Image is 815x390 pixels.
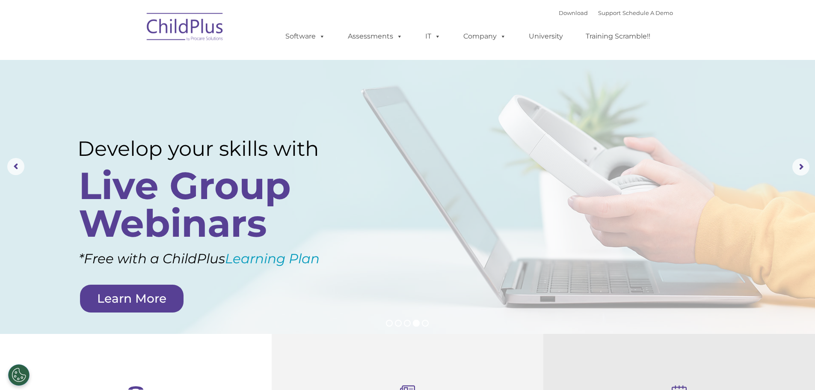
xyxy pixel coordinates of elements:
img: ChildPlus by Procare Solutions [142,7,228,50]
a: Training Scramble!! [577,28,659,45]
span: Last name [119,57,145,63]
a: Download [559,9,588,16]
rs-layer: Develop your skills with [77,137,347,161]
a: Learn More [80,285,184,313]
span: Phone number [119,92,155,98]
a: Support [598,9,621,16]
a: Learning Plan [225,250,320,267]
rs-layer: Live Group Webinars [79,167,344,242]
a: Schedule A Demo [622,9,673,16]
rs-layer: *Free with a ChildPlus [79,247,367,271]
font: | [559,9,673,16]
a: Company [455,28,515,45]
a: Software [277,28,334,45]
a: Assessments [339,28,411,45]
a: IT [417,28,449,45]
a: University [520,28,572,45]
button: Cookies Settings [8,364,30,386]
